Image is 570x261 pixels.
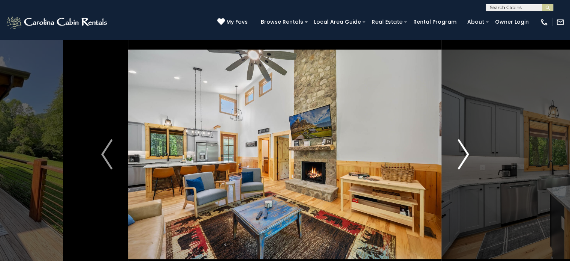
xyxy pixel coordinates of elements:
[226,18,248,26] span: My Favs
[310,16,365,28] a: Local Area Guide
[410,16,460,28] a: Rental Program
[257,16,307,28] a: Browse Rentals
[217,18,250,26] a: My Favs
[464,16,488,28] a: About
[458,139,469,169] img: arrow
[101,139,112,169] img: arrow
[540,18,548,26] img: phone-regular-white.png
[6,15,109,30] img: White-1-2.png
[556,18,564,26] img: mail-regular-white.png
[491,16,533,28] a: Owner Login
[368,16,406,28] a: Real Estate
